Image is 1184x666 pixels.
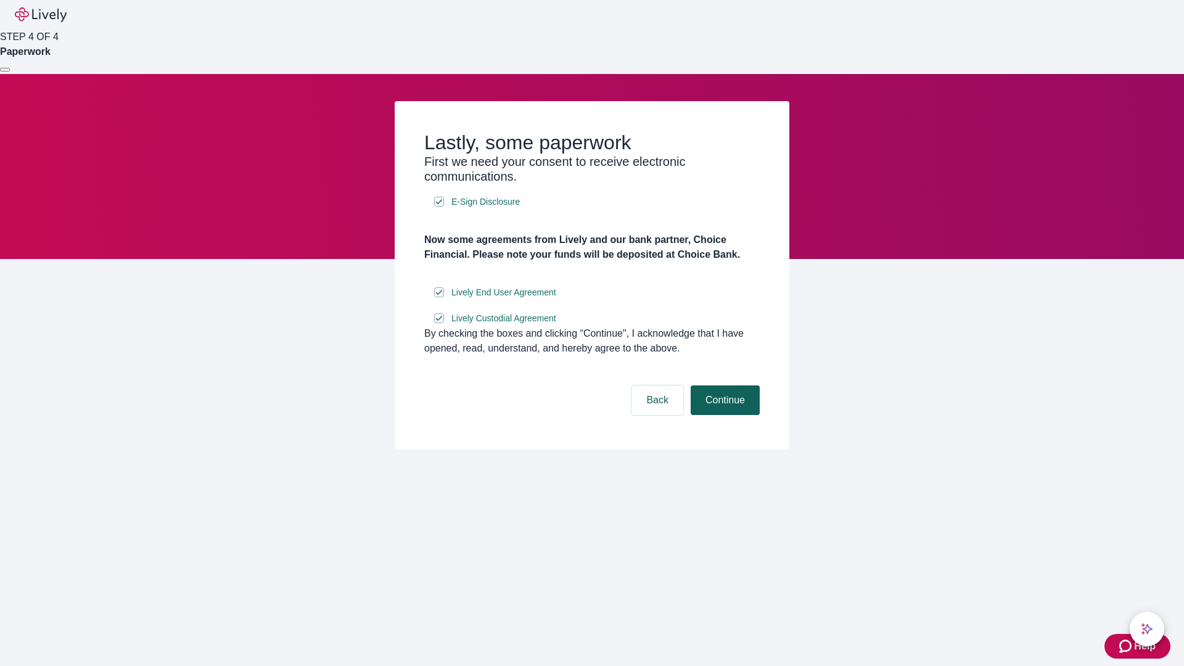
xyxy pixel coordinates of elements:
[451,195,520,208] span: E-Sign Disclosure
[449,311,559,326] a: e-sign disclosure document
[451,312,556,325] span: Lively Custodial Agreement
[451,286,556,299] span: Lively End User Agreement
[15,7,67,22] img: Lively
[1104,634,1170,659] button: Zendesk support iconHelp
[424,232,760,262] h4: Now some agreements from Lively and our bank partner, Choice Financial. Please note your funds wi...
[449,194,522,210] a: e-sign disclosure document
[1141,623,1153,635] svg: Lively AI Assistant
[449,285,559,300] a: e-sign disclosure document
[424,326,760,356] div: By checking the boxes and clicking “Continue", I acknowledge that I have opened, read, understand...
[424,131,760,154] h2: Lastly, some paperwork
[691,385,760,415] button: Continue
[631,385,683,415] button: Back
[1134,639,1156,654] span: Help
[1119,639,1134,654] svg: Zendesk support icon
[1130,612,1164,646] button: chat
[424,154,760,184] h3: First we need your consent to receive electronic communications.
